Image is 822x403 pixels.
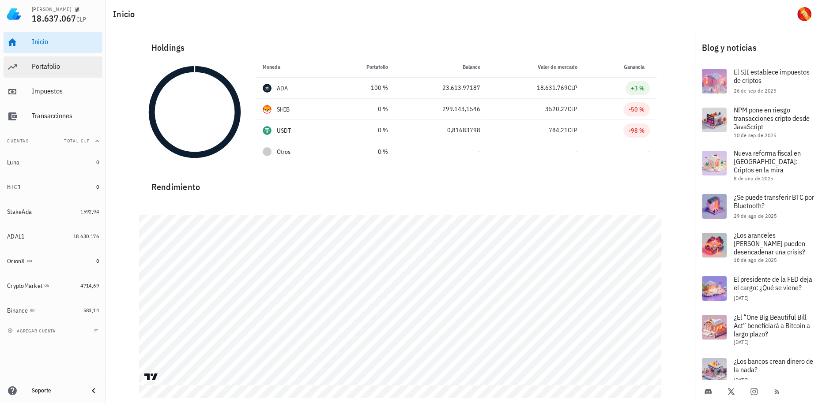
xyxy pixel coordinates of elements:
a: Binance 583,14 [4,300,102,321]
span: 3520,27 [545,105,568,113]
div: Binance [7,307,28,314]
div: ADA-icon [263,84,271,93]
div: 0,81683798 [402,126,480,135]
div: Transacciones [32,112,99,120]
th: Moneda [256,56,332,78]
span: - [575,148,577,156]
a: ADAL1 18.630.176 [4,226,102,247]
span: ¿Se puede transferir BTC por Bluetooth? [734,193,814,210]
span: 0 [96,159,99,165]
th: Valor de mercado [487,56,584,78]
span: [DATE] [734,339,748,345]
div: -50 % [629,105,645,114]
span: Ganancia [624,63,650,70]
a: ¿Los aranceles [PERSON_NAME] pueden desencadenar una crisis? 18 de ago de 2025 [695,226,822,269]
a: CryptoMarket 4714,69 [4,275,102,296]
div: Blog y noticias [695,34,822,62]
div: avatar [797,7,811,21]
span: 10 de sep de 2025 [734,132,776,138]
span: 8 de sep de 2025 [734,175,773,182]
a: Transacciones [4,106,102,127]
span: 4714,69 [80,282,99,289]
a: Inicio [4,32,102,53]
span: - [478,148,480,156]
h1: Inicio [113,7,139,21]
span: 26 de sep de 2025 [734,87,776,94]
div: SHIB [277,105,290,114]
a: NPM pone en riesgo transacciones cripto desde JavaScript 10 de sep de 2025 [695,101,822,144]
a: Impuestos [4,81,102,102]
span: 18.631.769 [537,84,568,92]
a: Portafolio [4,56,102,78]
a: ¿Los bancos crean dinero de la nada? [DATE] [695,351,822,390]
span: ¿Los bancos crean dinero de la nada? [734,357,813,374]
div: SHIB-icon [263,105,271,114]
span: El presidente de la FED deja el cargo: ¿Qué se viene? [734,275,812,292]
button: CuentasTotal CLP [4,131,102,152]
span: 0 [96,257,99,264]
span: 18.637.067 [32,12,76,24]
div: StakeAda [7,208,32,216]
div: Luna [7,159,19,166]
span: 784,21 [549,126,568,134]
a: Nueva reforma fiscal en [GEOGRAPHIC_DATA]: Criptos en la mira 8 de sep de 2025 [695,144,822,187]
span: CLP [568,105,577,113]
a: StakeAda 1592,94 [4,201,102,222]
span: Otros [277,147,290,157]
a: BTC1 0 [4,176,102,198]
span: NPM pone en riesgo transacciones cripto desde JavaScript [734,105,810,131]
div: +3 % [631,84,645,93]
div: 100 % [339,83,388,93]
div: 23.613,97187 [402,83,480,93]
a: OrionX 0 [4,250,102,272]
div: BTC1 [7,183,21,191]
a: ¿El “One Big Beautiful Bill Act” beneficiará a Bitcoin a largo plazo? [DATE] [695,308,822,351]
span: 18.630.176 [73,233,99,239]
a: ¿Se puede transferir BTC por Bluetooth? 29 de ago de 2025 [695,187,822,226]
span: 1592,94 [80,208,99,215]
div: OrionX [7,257,25,265]
div: 0 % [339,126,388,135]
a: Charting by TradingView [143,373,159,381]
span: ¿El “One Big Beautiful Bill Act” beneficiará a Bitcoin a largo plazo? [734,313,810,338]
span: 0 [96,183,99,190]
div: USDT [277,126,291,135]
div: Portafolio [32,62,99,71]
div: 0 % [339,104,388,114]
span: [DATE] [734,295,748,301]
a: Luna 0 [4,152,102,173]
span: CLP [568,84,577,92]
a: El presidente de la FED deja el cargo: ¿Qué se viene? [DATE] [695,269,822,308]
div: -98 % [629,126,645,135]
div: USDT-icon [263,126,271,135]
span: Total CLP [64,138,90,144]
div: Holdings [144,34,657,62]
span: El SII establece impuestos de criptos [734,67,810,85]
span: agregar cuenta [9,328,56,334]
img: LedgiFi [7,7,21,21]
div: Rendimiento [144,173,657,194]
div: ADAL1 [7,233,25,240]
div: Impuestos [32,87,99,95]
div: Inicio [32,37,99,46]
span: ¿Los aranceles [PERSON_NAME] pueden desencadenar una crisis? [734,231,805,256]
span: CLP [76,15,87,23]
th: Portafolio [332,56,395,78]
button: agregar cuenta [5,326,60,335]
th: Balance [395,56,487,78]
div: CryptoMarket [7,282,42,290]
div: 0 % [339,147,388,157]
span: 29 de ago de 2025 [734,213,777,219]
span: 583,14 [83,307,99,313]
span: CLP [568,126,577,134]
div: 299.143,1546 [402,104,480,114]
a: El SII establece impuestos de criptos 26 de sep de 2025 [695,62,822,101]
span: - [648,148,650,156]
div: [PERSON_NAME] [32,6,71,13]
div: ADA [277,84,288,93]
div: Soporte [32,387,81,394]
span: 18 de ago de 2025 [734,257,777,263]
span: Nueva reforma fiscal en [GEOGRAPHIC_DATA]: Criptos en la mira [734,149,801,174]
